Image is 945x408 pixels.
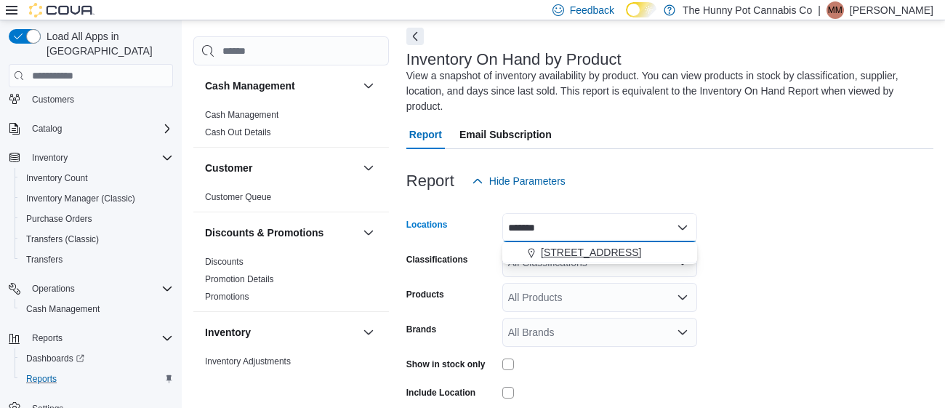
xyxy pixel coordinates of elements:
[828,1,843,19] span: MM
[3,148,179,168] button: Inventory
[205,356,291,367] span: Inventory Adjustments
[406,68,926,114] div: View a snapshot of inventory availability by product. You can view products in stock by classific...
[26,329,173,347] span: Reports
[406,172,454,190] h3: Report
[20,370,173,388] span: Reports
[26,233,99,245] span: Transfers (Classic)
[827,1,844,19] div: Matthew MacPherson
[26,149,173,167] span: Inventory
[466,167,571,196] button: Hide Parameters
[41,29,173,58] span: Load All Apps in [GEOGRAPHIC_DATA]
[3,119,179,139] button: Catalog
[205,161,357,175] button: Customer
[20,350,90,367] a: Dashboards
[32,152,68,164] span: Inventory
[193,188,389,212] div: Customer
[26,353,84,364] span: Dashboards
[205,127,271,138] span: Cash Out Details
[20,300,173,318] span: Cash Management
[677,222,688,233] button: Close list of options
[15,249,179,270] button: Transfers
[20,169,173,187] span: Inventory Count
[683,1,812,19] p: The Hunny Pot Cannabis Co
[570,3,614,17] span: Feedback
[32,332,63,344] span: Reports
[406,28,424,45] button: Next
[26,120,173,137] span: Catalog
[406,387,475,399] label: Include Location
[193,106,389,147] div: Cash Management
[26,120,68,137] button: Catalog
[26,91,80,108] a: Customers
[677,327,688,338] button: Open list of options
[20,231,105,248] a: Transfers (Classic)
[20,251,68,268] a: Transfers
[3,279,179,299] button: Operations
[26,172,88,184] span: Inventory Count
[409,120,442,149] span: Report
[205,356,291,367] a: Inventory Adjustments
[26,280,173,297] span: Operations
[15,229,179,249] button: Transfers (Classic)
[26,373,57,385] span: Reports
[20,350,173,367] span: Dashboards
[15,188,179,209] button: Inventory Manager (Classic)
[193,253,389,311] div: Discounts & Promotions
[406,289,444,300] label: Products
[205,292,249,302] a: Promotions
[32,283,75,295] span: Operations
[15,299,179,319] button: Cash Management
[459,120,552,149] span: Email Subscription
[26,280,81,297] button: Operations
[360,324,377,341] button: Inventory
[406,324,436,335] label: Brands
[20,210,173,228] span: Purchase Orders
[205,257,244,267] a: Discounts
[20,169,94,187] a: Inventory Count
[20,190,141,207] a: Inventory Manager (Classic)
[406,254,468,265] label: Classifications
[677,292,688,303] button: Open list of options
[205,325,357,340] button: Inventory
[32,94,74,105] span: Customers
[360,77,377,95] button: Cash Management
[20,300,105,318] a: Cash Management
[15,348,179,369] a: Dashboards
[26,303,100,315] span: Cash Management
[406,51,622,68] h3: Inventory On Hand by Product
[818,1,821,19] p: |
[26,89,173,108] span: Customers
[20,231,173,248] span: Transfers (Classic)
[20,370,63,388] a: Reports
[850,1,933,19] p: [PERSON_NAME]
[489,174,566,188] span: Hide Parameters
[20,251,173,268] span: Transfers
[3,88,179,109] button: Customers
[3,328,179,348] button: Reports
[502,242,697,263] div: Choose from the following options
[15,209,179,229] button: Purchase Orders
[541,245,641,260] span: [STREET_ADDRESS]
[626,2,656,17] input: Dark Mode
[205,79,295,93] h3: Cash Management
[205,225,323,240] h3: Discounts & Promotions
[26,149,73,167] button: Inventory
[406,359,486,370] label: Show in stock only
[26,193,135,204] span: Inventory Manager (Classic)
[205,325,251,340] h3: Inventory
[20,210,98,228] a: Purchase Orders
[15,168,179,188] button: Inventory Count
[360,159,377,177] button: Customer
[20,190,173,207] span: Inventory Manager (Classic)
[205,274,274,284] a: Promotion Details
[26,329,68,347] button: Reports
[406,219,448,231] label: Locations
[502,242,697,263] button: [STREET_ADDRESS]
[205,191,271,203] span: Customer Queue
[32,123,62,135] span: Catalog
[205,127,271,137] a: Cash Out Details
[205,110,278,120] a: Cash Management
[360,224,377,241] button: Discounts & Promotions
[15,369,179,389] button: Reports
